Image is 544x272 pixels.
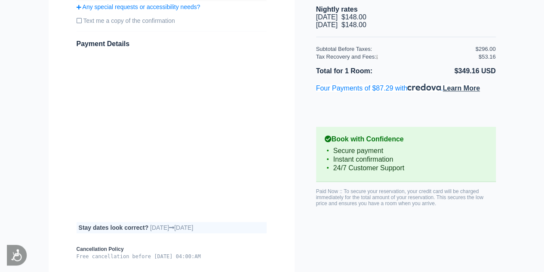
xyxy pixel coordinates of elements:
[316,53,476,60] div: Tax Recovery and Fees:
[316,188,483,206] span: Paid Now :: To secure your reservation, your credit card will be charged immediately for the tota...
[77,40,130,47] span: Payment Details
[316,6,358,13] b: Nightly rates
[476,46,496,52] div: $296.00
[316,84,480,92] a: Four Payments of $87.29 with.Learn More
[316,66,406,77] li: Total for 1 Room:
[77,3,267,10] a: Any special requests or accessibility needs?
[75,51,268,211] iframe: Secure payment input frame
[316,21,366,28] span: [DATE] $148.00
[77,14,267,28] label: Text me a copy of the confirmation
[325,164,487,172] li: 24/7 Customer Support
[150,224,193,231] span: [DATE] [DATE]
[316,13,366,21] span: [DATE] $148.00
[77,253,267,259] pre: Free cancellation before [DATE] 04:00:AM
[325,155,487,164] li: Instant confirmation
[77,246,267,252] b: Cancellation Policy
[325,147,487,155] li: Secure payment
[79,224,149,231] b: Stay dates look correct?
[316,84,480,92] span: Four Payments of $87.29 with .
[316,46,476,52] div: Subtotal Before Taxes:
[325,135,487,143] b: Book with Confidence
[406,66,496,77] li: $349.16 USD
[479,53,496,60] div: $53.16
[443,84,480,92] span: Learn More
[316,100,496,109] iframe: PayPal Message 1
